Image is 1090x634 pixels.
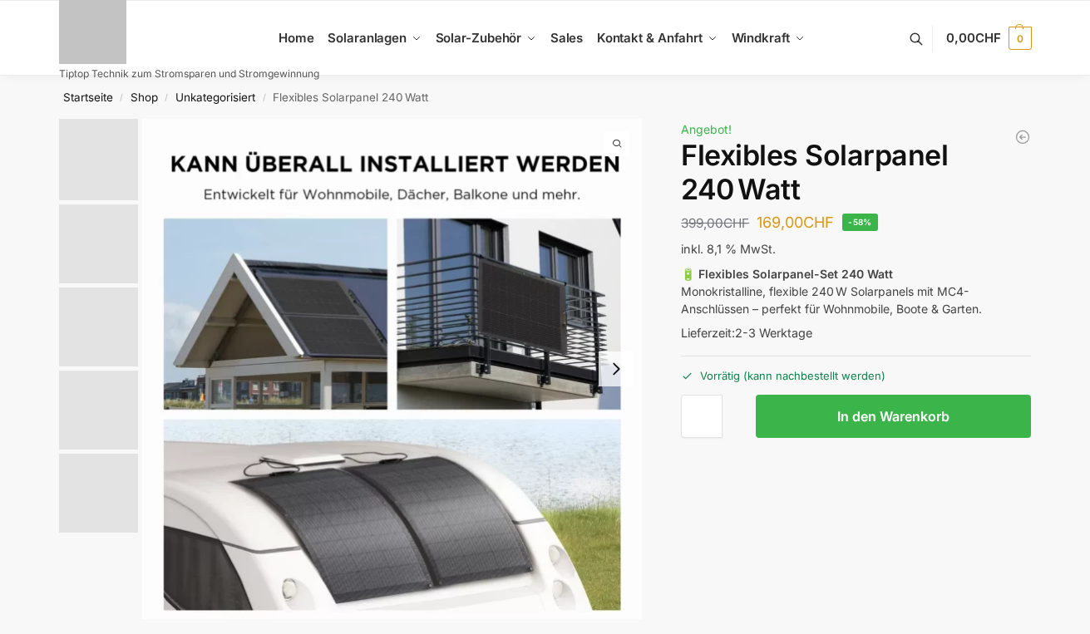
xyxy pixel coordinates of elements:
span: Windkraft [732,30,790,46]
span: inkl. 8,1 % MwSt. [681,242,776,256]
strong: 🔋 Flexibles Solarpanel-Set 240 Watt [681,267,893,281]
span: / [255,91,273,105]
a: Unkategorisiert [175,91,255,104]
span: 0,00 [946,30,1000,46]
p: Monokristalline, flexible 240 W Solarpanels mit MC4-Anschlüssen – perfekt für Wohnmobile, Boote &... [681,265,1031,317]
p: Tiptop Technik zum Stromsparen und Stromgewinnung [59,69,319,79]
a: Flexible Solar Module für Wohnmobile Camping Balkons l960 9 [142,119,643,619]
span: 2-3 Werktage [735,326,812,340]
bdi: 399,00 [681,215,749,231]
span: 0 [1009,27,1032,50]
span: Solar-Zubehör [436,30,522,46]
nav: Breadcrumb [29,76,1061,119]
h1: Flexibles Solarpanel 240 Watt [681,139,1031,207]
span: CHF [803,214,834,231]
input: Produktmenge [681,395,723,438]
img: Flexibel in allen Bereichen [59,454,138,533]
a: Kontakt & Anfahrt [589,1,724,76]
a: Solaranlagen [321,1,428,76]
a: Shop [131,91,158,104]
span: CHF [723,215,749,231]
span: -58% [842,214,878,231]
a: Flexible Solarpanels (2×240 Watt & Solar Laderegler [1014,129,1031,145]
span: / [158,91,175,105]
span: Sales [550,30,584,46]
bdi: 169,00 [757,214,834,231]
span: CHF [975,30,1001,46]
span: / [113,91,131,105]
img: s-l1600 (4) [59,371,138,450]
a: Solar-Zubehör [428,1,543,76]
a: Startseite [63,91,113,104]
img: Flexibel unendlich viele Einsatzmöglichkeiten [59,288,138,366]
img: Flexibles Solarmodul 120 watt [59,204,138,283]
img: Flexible Solar Module [142,119,643,619]
span: Kontakt & Anfahrt [597,30,703,46]
span: Lieferzeit: [681,326,812,340]
button: Next slide [599,351,634,386]
img: Flexible Solar Module [59,119,138,200]
span: Solaranlagen [328,30,407,46]
p: Vorrätig (kann nachbestellt werden) [681,356,1031,385]
button: In den Warenkorb [756,395,1031,438]
a: Windkraft [724,1,811,76]
a: 0,00CHF 0 [946,13,1031,63]
a: Sales [543,1,589,76]
span: Angebot! [681,122,732,136]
